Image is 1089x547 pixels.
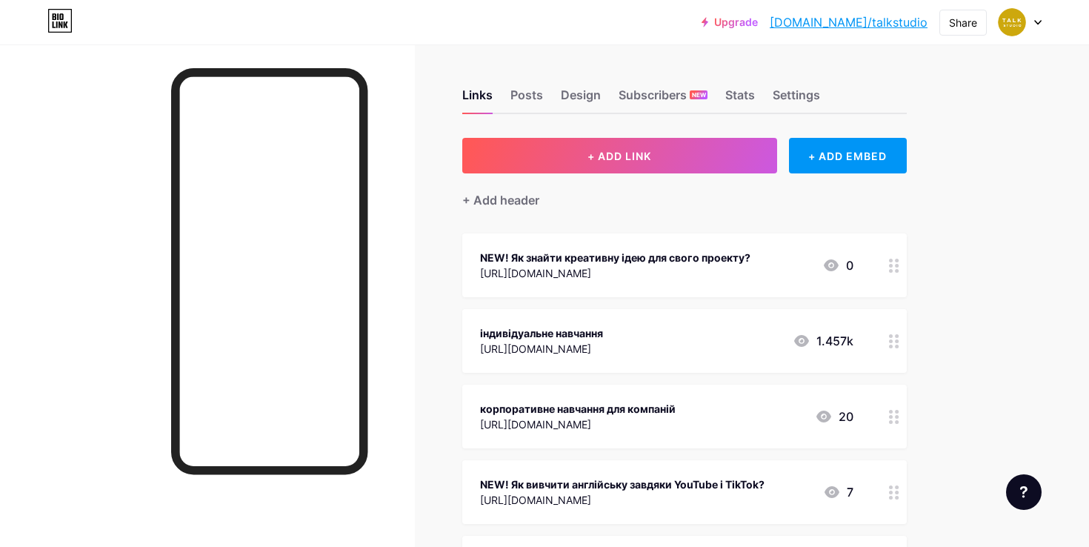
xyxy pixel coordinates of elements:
button: + ADD LINK [462,138,777,173]
div: 0 [822,256,853,274]
div: NEW! Як знайти креативну ідею для свого проекту? [480,250,750,265]
div: + ADD EMBED [789,138,907,173]
span: + ADD LINK [587,150,651,162]
a: [DOMAIN_NAME]/talkstudio [770,13,928,31]
div: корпоративне навчання для компаній [480,401,676,417]
a: Upgrade [702,16,758,28]
div: [URL][DOMAIN_NAME] [480,265,750,281]
div: Stats [725,86,755,113]
div: [URL][DOMAIN_NAME] [480,417,676,432]
div: Design [561,86,601,113]
img: talkstudio [998,8,1026,36]
div: NEW! Як вивчити англійську завдяки YouTube і TikTok? [480,477,765,492]
div: 7 [823,483,853,501]
div: 1.457k [793,332,853,350]
div: Posts [510,86,543,113]
div: [URL][DOMAIN_NAME] [480,492,765,508]
div: Settings [773,86,820,113]
div: 20 [815,408,853,425]
div: Share [949,15,977,30]
div: Links [462,86,493,113]
div: [URL][DOMAIN_NAME] [480,341,603,357]
span: NEW [692,90,706,99]
div: індивідуальне навчання [480,325,603,341]
div: + Add header [462,191,539,209]
div: Subscribers [619,86,707,113]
